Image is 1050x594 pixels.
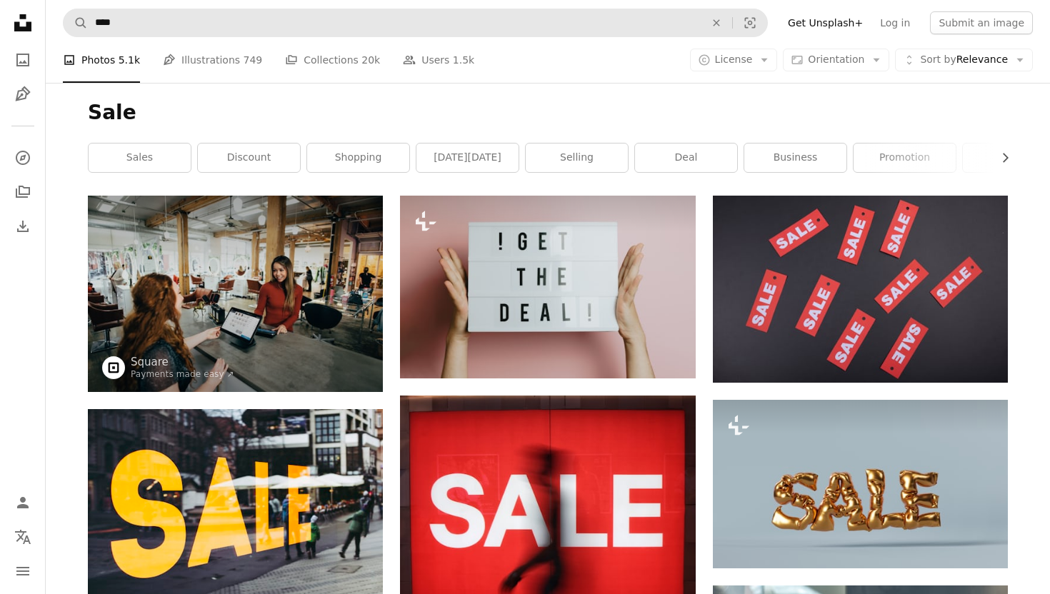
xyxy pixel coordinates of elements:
a: sales [89,144,191,172]
a: promotion [854,144,956,172]
button: Submit an image [930,11,1033,34]
img: a group of gold and silver statues [713,400,1008,568]
a: two women near tables [88,287,383,300]
a: Users 1.5k [403,37,474,83]
h1: Sale [88,100,1008,126]
a: Download History [9,212,37,241]
a: Collections 20k [285,37,380,83]
button: Menu [9,557,37,585]
a: man in green jacket walking on sidewalk during daytime [88,500,383,513]
a: Collections [9,178,37,206]
a: Explore [9,144,37,172]
span: Relevance [920,53,1008,67]
img: Go to Square's profile [102,356,125,379]
button: Visual search [733,9,767,36]
a: Home — Unsplash [9,9,37,40]
button: Language [9,523,37,551]
img: two women near tables [88,196,383,392]
a: Log in / Sign up [9,488,37,517]
button: License [690,49,778,71]
button: Orientation [783,49,889,71]
a: Log in [871,11,919,34]
a: Payments made easy ↗ [131,369,234,379]
span: Sort by [920,54,956,65]
button: Sort byRelevance [895,49,1033,71]
a: discount [198,144,300,172]
img: a person holding up a sign that says i get the deal [400,196,695,378]
button: Search Unsplash [64,9,88,36]
a: text [713,283,1008,296]
a: Get Unsplash+ [779,11,871,34]
a: a group of gold and silver statues [713,478,1008,490]
img: text [713,196,1008,383]
span: 749 [244,52,263,68]
a: shopping [307,144,409,172]
a: Illustrations 749 [163,37,262,83]
span: 1.5k [453,52,474,68]
a: Sale signage [400,500,695,513]
span: Orientation [808,54,864,65]
a: deal [635,144,737,172]
a: business [744,144,846,172]
span: 20k [361,52,380,68]
a: a person holding up a sign that says i get the deal [400,281,695,293]
button: scroll list to the right [992,144,1008,172]
span: License [715,54,753,65]
a: Illustrations [9,80,37,109]
form: Find visuals sitewide [63,9,768,37]
a: Square [131,355,234,369]
a: [DATE][DATE] [416,144,519,172]
button: Clear [701,9,732,36]
a: Photos [9,46,37,74]
a: selling [526,144,628,172]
